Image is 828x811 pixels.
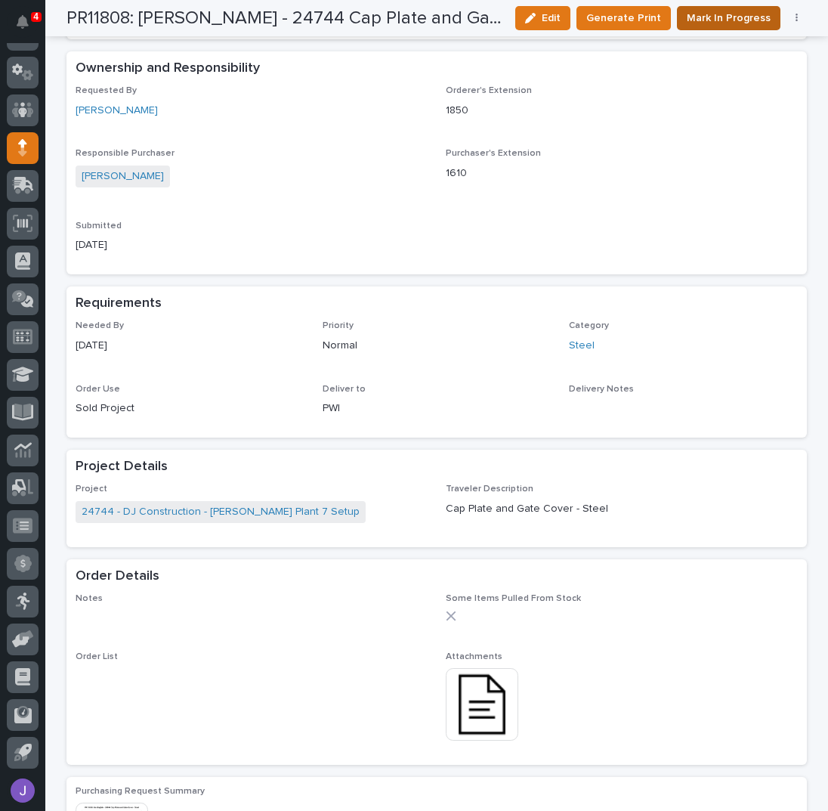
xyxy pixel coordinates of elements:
span: Order List [76,652,118,661]
h2: Order Details [76,568,159,585]
span: Generate Print [586,11,661,26]
span: Needed By [76,321,124,330]
p: [DATE] [76,237,428,253]
span: Attachments [446,652,502,661]
a: Steel [569,338,595,354]
span: Responsible Purchaser [76,149,175,158]
p: Cap Plate and Gate Cover - Steel [446,501,798,517]
p: 4 [33,11,39,22]
a: [PERSON_NAME] [82,169,164,184]
span: Some Items Pulled From Stock [446,594,581,603]
h2: PR11808: Ken Bajdek - 24744 Cap Plate and Gate Cover - Steel [66,8,503,29]
span: Submitted [76,221,122,231]
p: PWI [323,401,551,416]
h2: Project Details [76,459,168,475]
span: Edit [542,13,561,23]
span: Delivery Notes [569,385,634,394]
span: Requested By [76,86,137,95]
h2: Ownership and Responsibility [76,60,260,77]
span: Order Use [76,385,120,394]
div: Notifications4 [19,15,39,39]
span: Priority [323,321,354,330]
button: Mark In Progress [677,6,780,30]
button: users-avatar [7,775,39,806]
a: [PERSON_NAME] [76,103,158,119]
button: Edit [515,6,570,30]
a: 24744 - DJ Construction - [PERSON_NAME] Plant 7 Setup [82,504,360,520]
p: [DATE] [76,338,304,354]
span: Orderer's Extension [446,86,532,95]
span: Notes [76,594,103,603]
span: Category [569,321,609,330]
span: Purchaser's Extension [446,149,541,158]
p: Normal [323,338,551,354]
h2: Requirements [76,296,162,312]
span: Project [76,484,107,494]
p: 1610 [446,166,798,181]
span: Deliver to [323,385,366,394]
span: Mark In Progress [687,11,771,26]
p: 1850 [446,103,798,119]
button: Notifications [7,6,39,38]
button: Generate Print [576,6,671,30]
span: Traveler Description [446,484,533,494]
p: Sold Project [76,401,304,416]
span: Purchasing Request Summary [76,787,205,796]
